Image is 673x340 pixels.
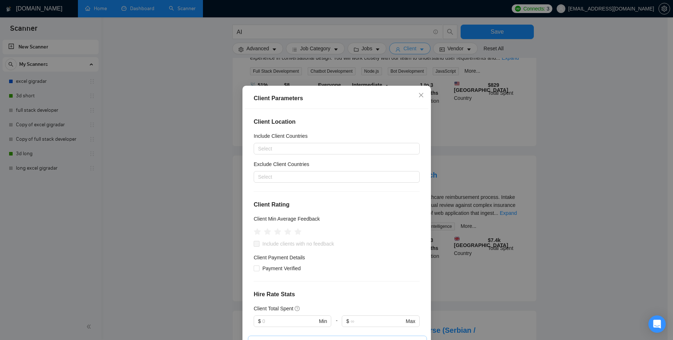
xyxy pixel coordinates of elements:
span: star [264,228,271,235]
h5: Client Total Spent [254,305,293,313]
h4: Client Rating [254,200,420,209]
span: star [294,228,302,235]
h5: Exclude Client Countries [254,160,309,168]
input: ∞ [350,317,404,325]
span: star [284,228,291,235]
span: star [274,228,281,235]
div: - [331,315,342,336]
div: Client Parameters [254,94,420,103]
h4: Client Payment Details [254,254,305,262]
h5: Client Min Average Feedback [254,215,320,223]
button: Close [411,86,431,105]
span: Max [406,317,415,325]
h5: Include Client Countries [254,132,308,140]
h4: Client Location [254,118,420,126]
span: Min [319,317,327,325]
span: question-circle [295,306,300,311]
input: 0 [262,317,317,325]
span: close [418,92,424,98]
h4: Hire Rate Stats [254,290,420,299]
span: star [254,228,261,235]
div: Open Intercom Messenger [648,315,666,333]
span: Payment Verified [259,264,304,272]
span: $ [258,317,261,325]
span: Include clients with no feedback [259,240,337,248]
span: $ [346,317,349,325]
